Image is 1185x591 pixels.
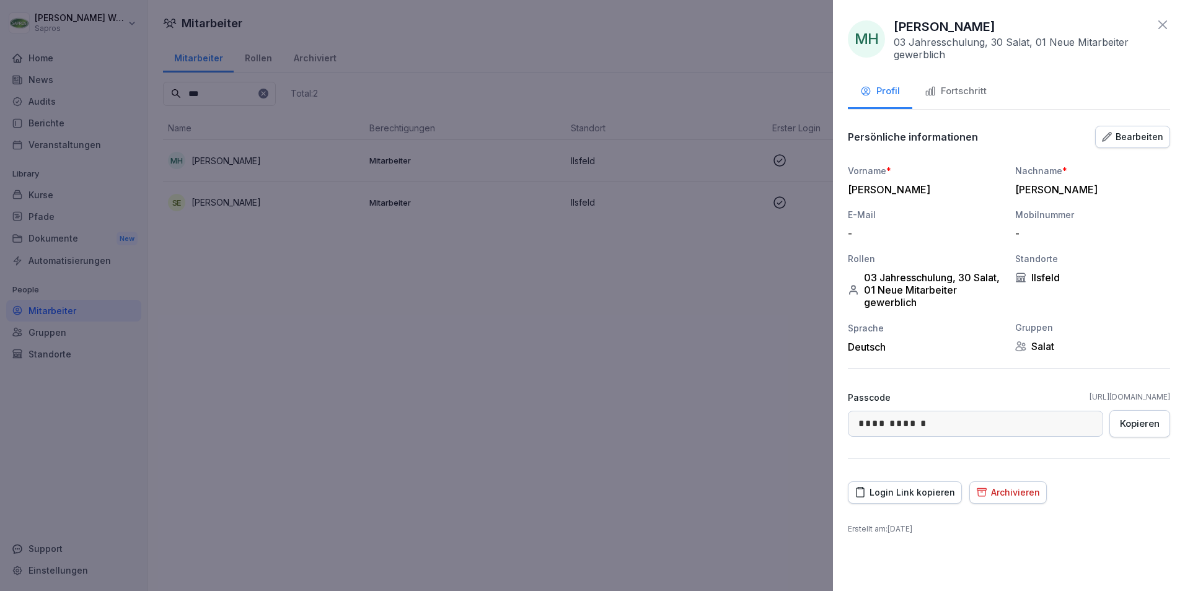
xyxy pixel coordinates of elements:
[976,486,1040,499] div: Archivieren
[1015,164,1170,177] div: Nachname
[848,208,1003,221] div: E-Mail
[848,164,1003,177] div: Vorname
[1015,340,1170,352] div: Salat
[848,523,1170,535] p: Erstellt am : [DATE]
[1109,410,1170,437] button: Kopieren
[1015,271,1170,284] div: Ilsfeld
[848,252,1003,265] div: Rollen
[1095,126,1170,148] button: Bearbeiten
[894,17,995,36] p: [PERSON_NAME]
[848,227,997,240] div: -
[1015,252,1170,265] div: Standorte
[848,322,1003,335] div: Sprache
[848,481,962,504] button: Login Link kopieren
[848,183,997,196] div: [PERSON_NAME]
[1090,392,1170,403] a: [URL][DOMAIN_NAME]
[969,481,1047,504] button: Archivieren
[848,271,1003,309] div: 03 Jahresschulung, 30 Salat, 01 Neue Mitarbeiter gewerblich
[848,76,912,109] button: Profil
[1015,321,1170,334] div: Gruppen
[855,486,955,499] div: Login Link kopieren
[1015,227,1164,240] div: -
[848,131,978,143] p: Persönliche informationen
[925,84,987,98] div: Fortschritt
[848,391,891,404] p: Passcode
[1120,417,1160,431] div: Kopieren
[1102,130,1163,144] div: Bearbeiten
[894,36,1149,61] p: 03 Jahresschulung, 30 Salat, 01 Neue Mitarbeiter gewerblich
[860,84,900,98] div: Profil
[1015,183,1164,196] div: [PERSON_NAME]
[912,76,999,109] button: Fortschritt
[1015,208,1170,221] div: Mobilnummer
[848,341,1003,353] div: Deutsch
[848,20,885,58] div: MH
